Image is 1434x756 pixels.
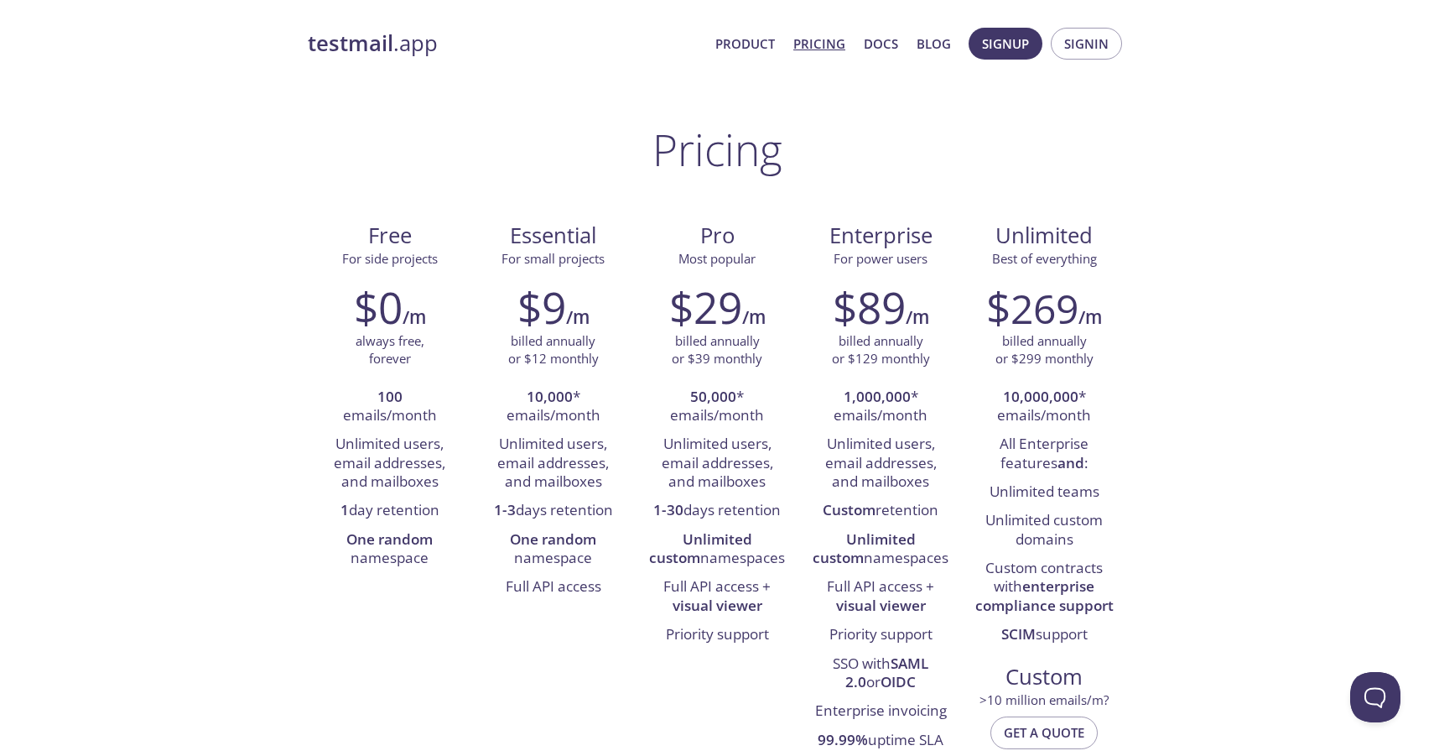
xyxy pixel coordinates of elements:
h6: /m [566,303,590,331]
p: always free, forever [356,332,424,368]
span: Essential [485,222,621,250]
li: days retention [647,497,786,525]
strong: 99.99% [818,730,868,749]
h2: $9 [517,282,566,332]
strong: enterprise compliance support [975,576,1114,614]
strong: 1-3 [494,500,516,519]
li: emails/month [320,383,459,431]
li: * emails/month [647,383,786,431]
span: Signup [982,33,1029,55]
li: SSO with or [812,650,950,698]
strong: 10,000,000 [1003,387,1078,406]
li: support [975,621,1114,649]
li: Full API access [484,573,622,602]
strong: One random [346,529,433,549]
li: Unlimited users, email addresses, and mailboxes [647,430,786,497]
strong: and [1057,453,1084,472]
button: Signup [969,28,1042,60]
span: Unlimited [995,221,1093,250]
span: Get a quote [1004,722,1084,743]
strong: 1 [340,500,349,519]
a: Docs [864,33,898,55]
li: days retention [484,497,622,525]
span: For power users [834,250,927,267]
span: Pro [648,222,785,250]
strong: Custom [823,500,875,519]
li: Unlimited users, email addresses, and mailboxes [320,430,459,497]
h6: /m [906,303,929,331]
a: Pricing [793,33,845,55]
strong: visual viewer [673,596,762,615]
span: Signin [1064,33,1109,55]
strong: SAML 2.0 [845,654,928,691]
a: Product [715,33,775,55]
strong: 1,000,000 [844,387,911,406]
li: Priority support [812,621,950,649]
li: namespace [484,526,622,574]
span: Custom [976,663,1113,691]
h6: /m [1078,303,1102,331]
strong: OIDC [881,672,916,691]
strong: 50,000 [690,387,736,406]
h6: /m [742,303,766,331]
li: Unlimited custom domains [975,507,1114,555]
h2: $89 [833,282,906,332]
li: * emails/month [812,383,950,431]
strong: Unlimited custom [649,529,752,567]
li: Unlimited users, email addresses, and mailboxes [812,430,950,497]
li: Full API access + [647,573,786,621]
button: Signin [1051,28,1122,60]
p: billed annually or $129 monthly [832,332,930,368]
li: Unlimited users, email addresses, and mailboxes [484,430,622,497]
span: Enterprise [813,222,949,250]
strong: testmail [308,29,393,58]
a: Blog [917,33,951,55]
li: All Enterprise features : [975,430,1114,478]
strong: visual viewer [836,596,926,615]
a: testmail.app [308,29,702,58]
li: uptime SLA [812,727,950,755]
li: * emails/month [484,383,622,431]
strong: One random [510,529,596,549]
strong: 1-30 [653,500,683,519]
button: Get a quote [990,717,1098,748]
p: billed annually or $12 monthly [508,332,599,368]
li: Enterprise invoicing [812,697,950,726]
li: * emails/month [975,383,1114,431]
span: > 10 million emails/m? [979,691,1109,708]
li: Custom contracts with [975,555,1114,621]
li: namespaces [647,526,786,574]
span: Most popular [678,250,756,267]
h6: /m [403,303,426,331]
strong: SCIM [1001,624,1036,644]
li: namespaces [812,526,950,574]
strong: 10,000 [527,387,573,406]
strong: Unlimited custom [813,529,916,567]
span: For small projects [501,250,605,267]
li: Priority support [647,621,786,649]
span: Best of everything [992,250,1097,267]
li: day retention [320,497,459,525]
li: Full API access + [812,573,950,621]
iframe: Help Scout Beacon - Open [1350,672,1400,722]
li: namespace [320,526,459,574]
h2: $29 [669,282,742,332]
strong: 100 [377,387,403,406]
span: Free [321,222,458,250]
h2: $ [986,282,1078,332]
span: For side projects [342,250,438,267]
p: billed annually or $39 monthly [672,332,762,368]
p: billed annually or $299 monthly [995,332,1094,368]
h2: $0 [354,282,403,332]
li: Unlimited teams [975,478,1114,507]
li: retention [812,497,950,525]
span: 269 [1011,281,1078,336]
h1: Pricing [652,124,782,175]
